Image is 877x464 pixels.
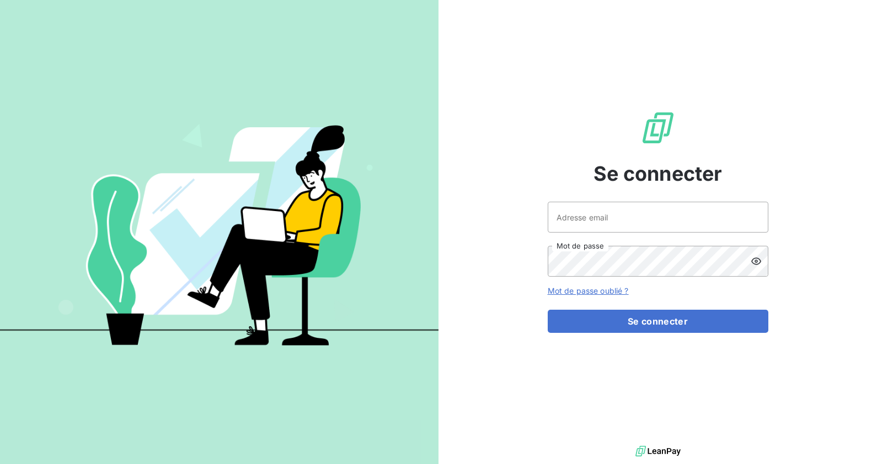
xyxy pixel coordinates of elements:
[548,202,768,233] input: placeholder
[635,443,681,460] img: logo
[548,286,629,295] a: Mot de passe oublié ?
[593,159,723,188] span: Se connecter
[640,110,676,145] img: Logo LeanPay
[548,310,768,333] button: Se connecter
